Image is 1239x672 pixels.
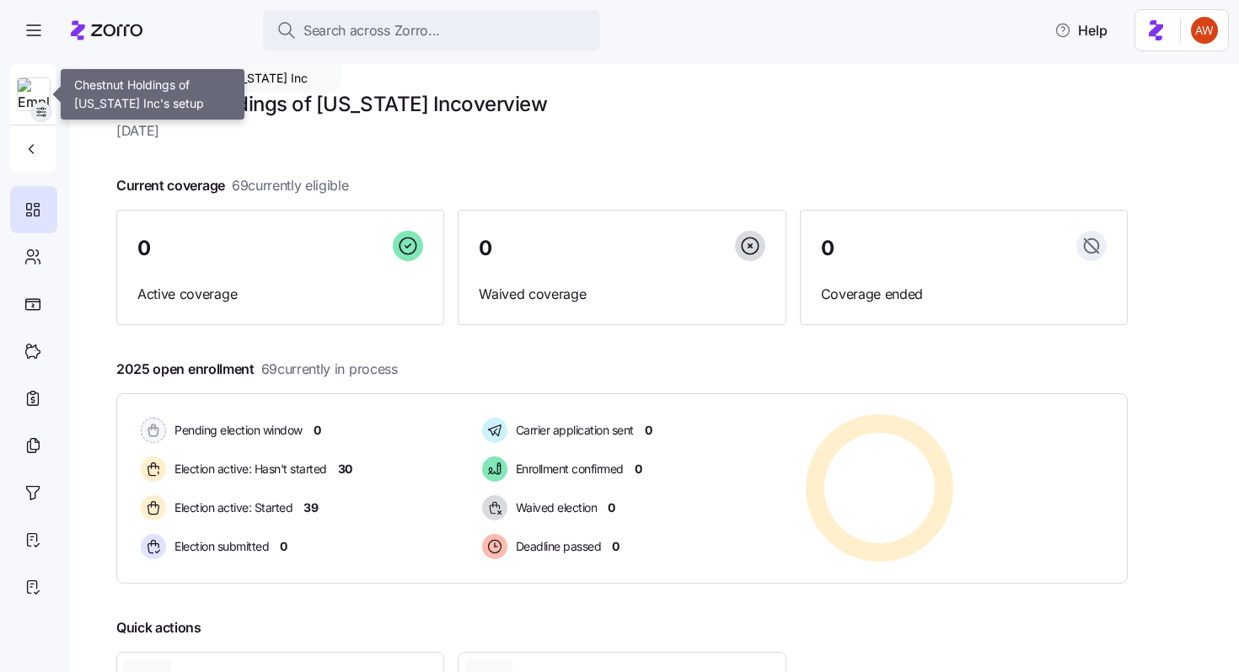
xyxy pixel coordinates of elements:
[116,91,1128,117] h1: Chestnut Holdings of [US_STATE] Inc overview
[261,359,398,380] span: 69 currently in process
[169,538,269,555] span: Election submitted
[1191,17,1218,44] img: 3c671664b44671044fa8929adf5007c6
[338,461,352,477] span: 30
[821,238,834,259] span: 0
[314,422,321,439] span: 0
[479,284,764,305] span: Waived coverage
[18,78,50,112] img: Employer logo
[511,538,602,555] span: Deadline passed
[232,175,349,196] span: 69 currently eligible
[116,120,1128,141] span: [DATE]
[511,422,634,439] span: Carrier application sent
[169,499,292,516] span: Election active: Started
[69,64,341,93] div: Chestnut Holdings of [US_STATE] Inc
[137,284,423,305] span: Active coverage
[1041,13,1121,47] button: Help
[280,538,287,555] span: 0
[479,238,492,259] span: 0
[645,422,652,439] span: 0
[511,461,624,477] span: Enrollment confirmed
[1054,20,1108,40] span: Help
[116,359,398,380] span: 2025 open enrollment
[116,617,201,638] span: Quick actions
[608,499,615,516] span: 0
[263,10,600,51] button: Search across Zorro...
[635,461,642,477] span: 0
[169,461,327,477] span: Election active: Hasn't started
[821,284,1107,305] span: Coverage ended
[169,422,303,439] span: Pending election window
[116,175,349,196] span: Current coverage
[303,499,318,516] span: 39
[612,538,619,555] span: 0
[137,238,151,259] span: 0
[303,20,440,41] span: Search across Zorro...
[511,499,598,516] span: Waived election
